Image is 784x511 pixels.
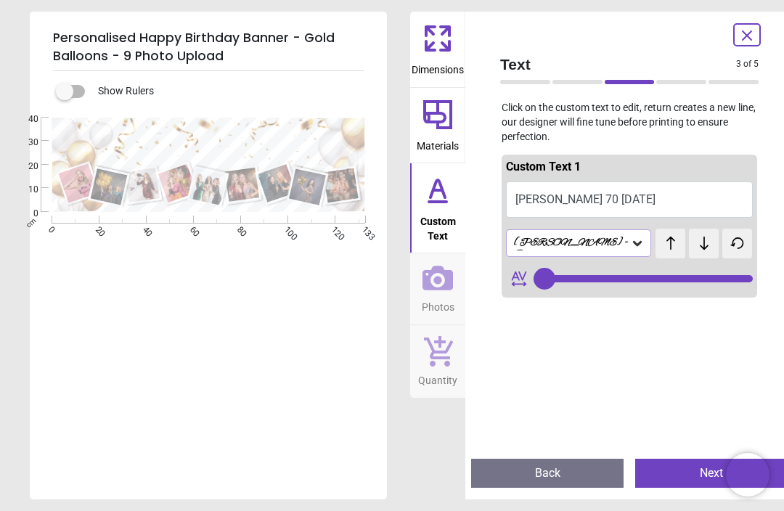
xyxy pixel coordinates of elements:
[726,453,769,496] iframe: Brevo live chat
[736,58,759,70] span: 3 of 5
[412,56,464,78] span: Dimensions
[506,181,753,218] button: [PERSON_NAME] 70 [DATE]
[410,88,465,163] button: Materials
[11,136,38,149] span: 30
[410,253,465,324] button: Photos
[489,101,770,144] p: Click on the custom text to edit, return creates a new line, our designer will fine tune before p...
[53,23,364,71] h5: Personalised Happy Birthday Banner - Gold Balloons - 9 Photo Upload
[506,160,581,173] span: Custom Text 1
[11,160,38,173] span: 20
[418,367,457,388] span: Quantity
[417,132,459,154] span: Materials
[513,237,630,250] div: [PERSON_NAME] - Bold
[410,325,465,398] button: Quantity
[471,459,624,488] button: Back
[11,184,38,196] span: 10
[422,293,454,315] span: Photos
[410,163,465,253] button: Custom Text
[410,12,465,87] button: Dimensions
[24,216,37,229] span: cm
[500,54,736,75] span: Text
[412,208,464,243] span: Custom Text
[11,113,38,126] span: 40
[65,83,387,100] div: Show Rulers
[11,208,38,220] span: 0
